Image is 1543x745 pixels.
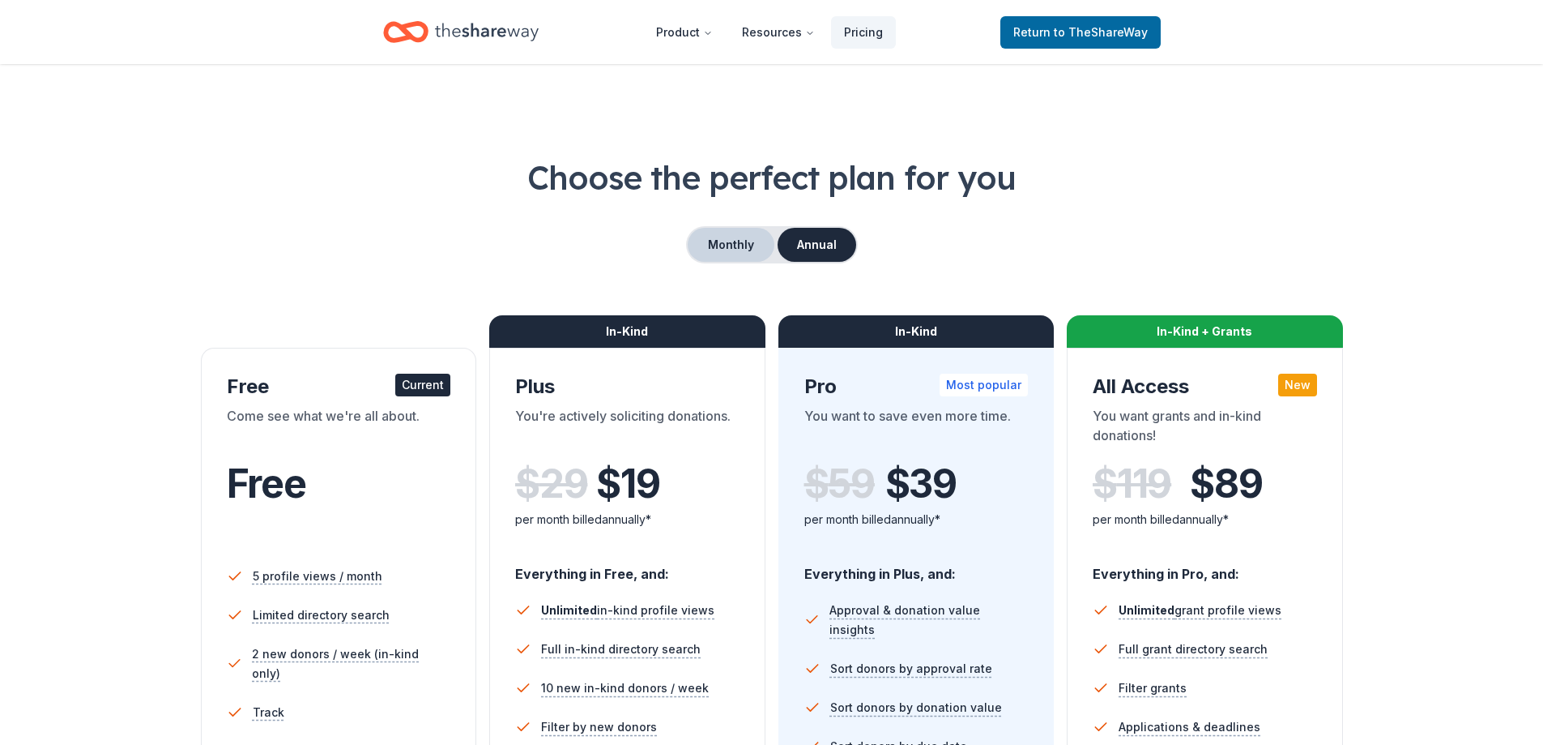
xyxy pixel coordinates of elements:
[643,13,896,51] nav: Main
[804,374,1029,400] div: Pro
[804,510,1029,529] div: per month billed annually*
[829,601,1028,640] span: Approval & donation value insights
[1190,461,1262,507] span: $ 89
[729,16,828,49] button: Resources
[227,460,306,507] span: Free
[1093,374,1317,400] div: All Access
[1054,25,1148,39] span: to TheShareWay
[515,550,740,584] div: Everything in Free, and:
[227,374,451,400] div: Free
[688,228,774,262] button: Monthly
[940,374,1028,396] div: Most popular
[383,13,539,51] a: Home
[1278,374,1317,396] div: New
[1093,406,1317,452] div: You want grants and in-kind donations!
[596,461,659,507] span: $ 19
[515,374,740,400] div: Plus
[65,155,1478,200] h1: Choose the perfect plan for you
[252,644,450,683] span: 2 new donors / week (in-kind only)
[804,406,1029,452] div: You want to save even more time.
[253,606,390,625] span: Limited directory search
[830,698,1002,717] span: Sort donors by donation value
[515,406,740,452] div: You're actively soliciting donations.
[885,461,957,507] span: $ 39
[541,640,701,659] span: Full in-kind directory search
[541,603,597,617] span: Unlimited
[831,16,896,49] a: Pricing
[541,717,657,737] span: Filter by new donors
[804,550,1029,584] div: Everything in Plus, and:
[1119,640,1268,659] span: Full grant directory search
[253,567,382,586] span: 5 profile views / month
[541,679,709,698] span: 10 new in-kind donors / week
[1013,23,1148,42] span: Return
[1119,717,1260,737] span: Applications & deadlines
[1067,315,1343,348] div: In-Kind + Grants
[643,16,726,49] button: Product
[541,603,714,617] span: in-kind profile views
[253,703,284,722] span: Track
[1093,510,1317,529] div: per month billed annually*
[778,315,1055,348] div: In-Kind
[489,315,765,348] div: In-Kind
[1119,603,1281,617] span: grant profile views
[515,510,740,529] div: per month billed annually*
[1119,679,1187,698] span: Filter grants
[778,228,856,262] button: Annual
[227,406,451,452] div: Come see what we're all about.
[1000,16,1161,49] a: Returnto TheShareWay
[1119,603,1174,617] span: Unlimited
[1093,550,1317,584] div: Everything in Pro, and:
[395,374,450,396] div: Current
[830,659,992,679] span: Sort donors by approval rate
